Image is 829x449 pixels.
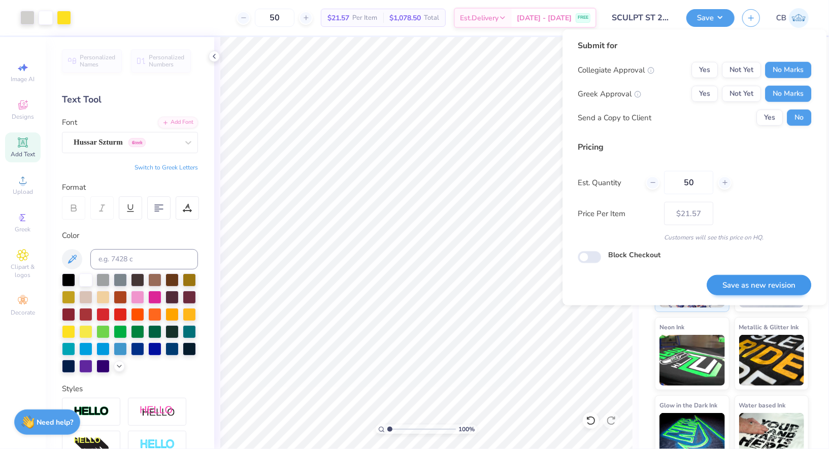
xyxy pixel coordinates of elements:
[149,54,185,68] span: Personalized Numbers
[62,230,198,241] div: Color
[604,8,679,28] input: Untitled Design
[578,14,588,21] span: FREE
[787,110,811,126] button: No
[62,383,198,395] div: Styles
[352,13,377,23] span: Per Item
[80,54,116,68] span: Personalized Names
[739,335,805,386] img: Metallic & Glitter Ink
[659,322,684,332] span: Neon Ink
[578,177,638,189] label: Est. Quantity
[722,62,761,78] button: Not Yet
[578,64,654,76] div: Collegiate Approval
[756,110,783,126] button: Yes
[578,40,811,52] div: Submit for
[158,117,198,128] div: Add Font
[722,86,761,102] button: Not Yet
[74,406,109,418] img: Stroke
[659,335,725,386] img: Neon Ink
[135,163,198,171] button: Switch to Greek Letters
[578,88,641,100] div: Greek Approval
[578,233,811,242] div: Customers will see this price on HQ.
[327,13,349,23] span: $21.57
[15,225,31,233] span: Greek
[789,8,809,28] img: Chhavi Bansal
[458,425,475,434] span: 100 %
[578,208,656,220] label: Price Per Item
[739,400,786,410] span: Water based Ink
[765,86,811,102] button: No Marks
[11,150,35,158] span: Add Text
[140,405,175,418] img: Shadow
[389,13,421,23] span: $1,078.50
[460,13,499,23] span: Est. Delivery
[424,13,439,23] span: Total
[62,93,198,107] div: Text Tool
[255,9,294,27] input: – –
[739,322,799,332] span: Metallic & Glitter Ink
[664,171,713,194] input: – –
[11,308,35,317] span: Decorate
[776,8,809,28] a: CB
[765,62,811,78] button: No Marks
[13,188,33,196] span: Upload
[62,117,77,128] label: Font
[691,62,718,78] button: Yes
[578,141,811,153] div: Pricing
[11,75,35,83] span: Image AI
[691,86,718,102] button: Yes
[62,182,199,193] div: Format
[12,113,34,121] span: Designs
[5,263,41,279] span: Clipart & logos
[90,249,198,269] input: e.g. 7428 c
[608,250,660,260] label: Block Checkout
[686,9,735,27] button: Save
[578,112,651,124] div: Send a Copy to Client
[659,400,717,410] span: Glow in the Dark Ink
[776,12,786,24] span: CB
[517,13,572,23] span: [DATE] - [DATE]
[707,275,811,296] button: Save as new revision
[37,418,74,427] strong: Need help?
